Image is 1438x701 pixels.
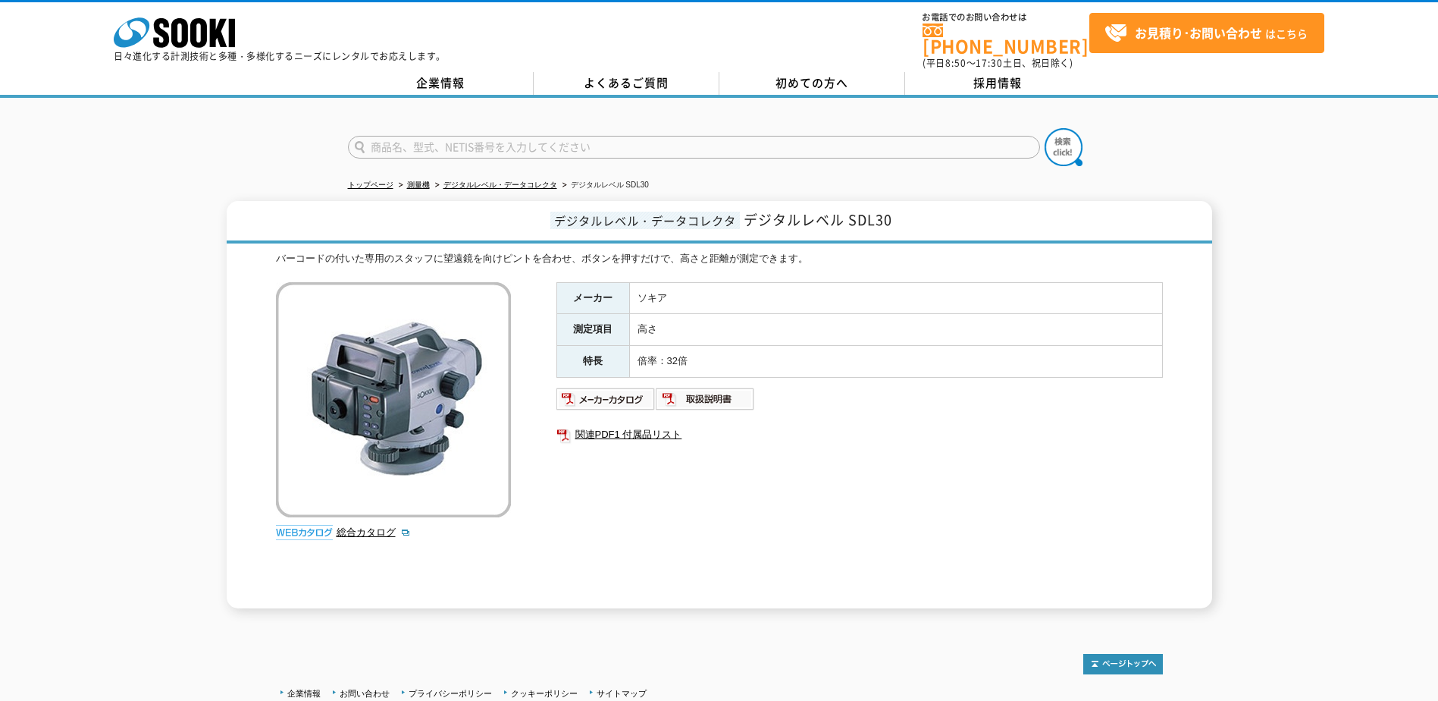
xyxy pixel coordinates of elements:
td: ソキア [629,282,1162,314]
a: 企業情報 [348,72,534,95]
a: メーカーカタログ [556,397,656,408]
a: プライバシーポリシー [409,689,492,698]
a: 初めての方へ [719,72,905,95]
div: バーコードの付いた専用のスタッフに望遠鏡を向けピントを合わせ、ボタンを押すだけで、高さと距離が測定できます。 [276,251,1163,267]
a: デジタルレベル・データコレクタ [443,181,557,189]
span: お電話でのお問い合わせは [923,13,1089,22]
span: デジタルレベル・データコレクタ [550,212,740,229]
img: トップページへ [1083,654,1163,674]
a: 採用情報 [905,72,1091,95]
li: デジタルレベル SDL30 [559,178,649,193]
a: 取扱説明書 [656,397,755,408]
strong: お見積り･お問い合わせ [1135,24,1262,42]
td: 倍率：32倍 [629,346,1162,378]
span: はこちら [1104,22,1308,45]
a: 総合カタログ [337,527,411,538]
a: お問い合わせ [340,689,390,698]
a: トップページ [348,181,393,189]
a: [PHONE_NUMBER] [923,24,1089,55]
td: 高さ [629,314,1162,346]
a: よくあるご質問 [534,72,719,95]
span: 17:30 [976,56,1003,70]
p: 日々進化する計測技術と多種・多様化するニーズにレンタルでお応えします。 [114,52,446,61]
th: メーカー [556,282,629,314]
a: 企業情報 [287,689,321,698]
th: 特長 [556,346,629,378]
img: デジタルレベル SDL30 [276,282,511,517]
a: クッキーポリシー [511,689,578,698]
img: 取扱説明書 [656,387,755,411]
span: 8:50 [945,56,966,70]
span: デジタルレベル SDL30 [744,209,892,230]
input: 商品名、型式、NETIS番号を入力してください [348,136,1040,159]
span: (平日 ～ 土日、祝日除く) [923,56,1073,70]
a: 測量機 [407,181,430,189]
img: webカタログ [276,525,333,540]
span: 初めての方へ [775,74,848,91]
a: お見積り･お問い合わせはこちら [1089,13,1324,53]
a: 関連PDF1 付属品リスト [556,425,1163,445]
a: サイトマップ [597,689,647,698]
th: 測定項目 [556,314,629,346]
img: メーカーカタログ [556,387,656,411]
img: btn_search.png [1045,128,1082,166]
